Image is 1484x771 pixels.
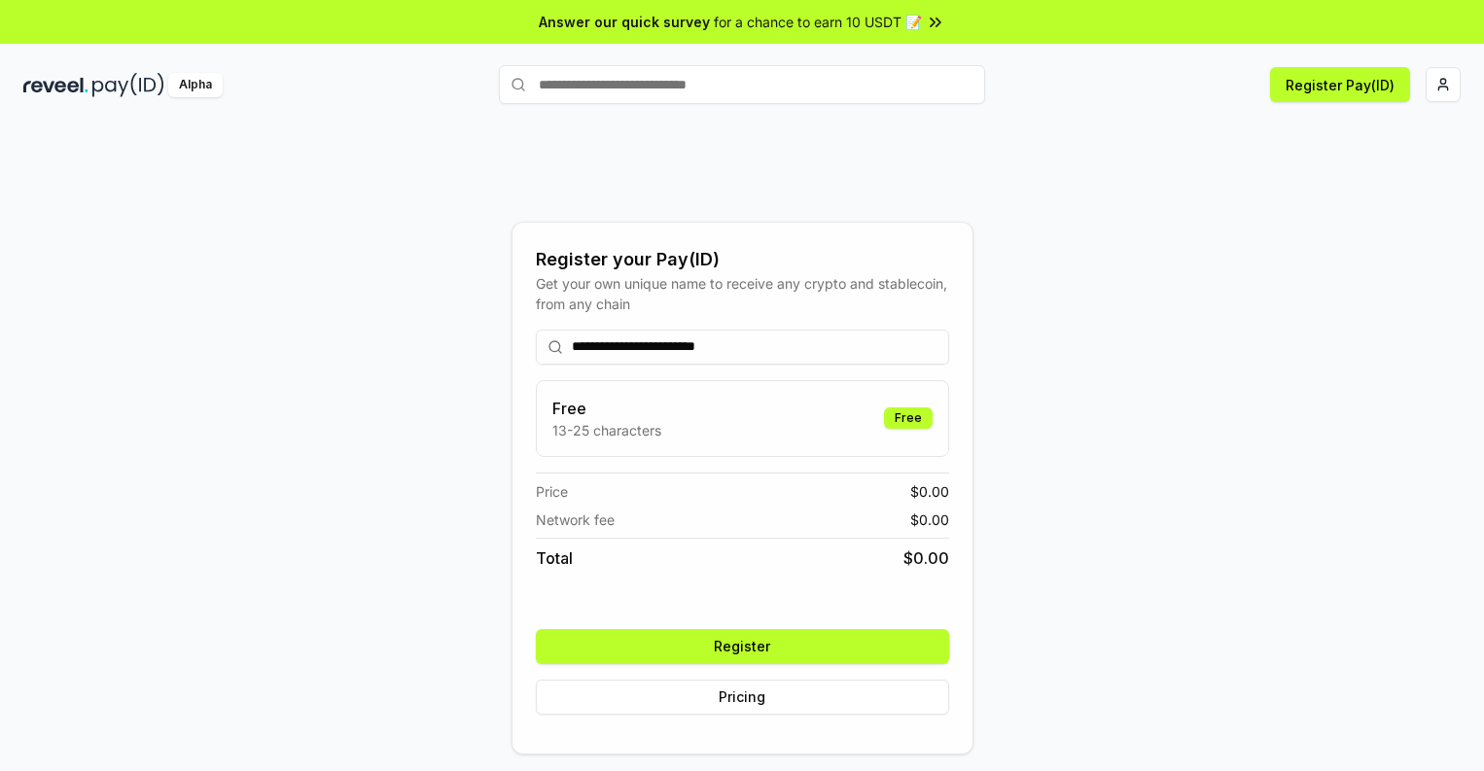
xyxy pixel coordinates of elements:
[884,407,933,429] div: Free
[714,12,922,32] span: for a chance to earn 10 USDT 📝
[552,397,661,420] h3: Free
[539,12,710,32] span: Answer our quick survey
[536,246,949,273] div: Register your Pay(ID)
[910,481,949,502] span: $ 0.00
[536,680,949,715] button: Pricing
[536,273,949,314] div: Get your own unique name to receive any crypto and stablecoin, from any chain
[1270,67,1410,102] button: Register Pay(ID)
[910,509,949,530] span: $ 0.00
[903,546,949,570] span: $ 0.00
[168,73,223,97] div: Alpha
[92,73,164,97] img: pay_id
[536,509,615,530] span: Network fee
[23,73,88,97] img: reveel_dark
[536,481,568,502] span: Price
[536,629,949,664] button: Register
[552,420,661,440] p: 13-25 characters
[536,546,573,570] span: Total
